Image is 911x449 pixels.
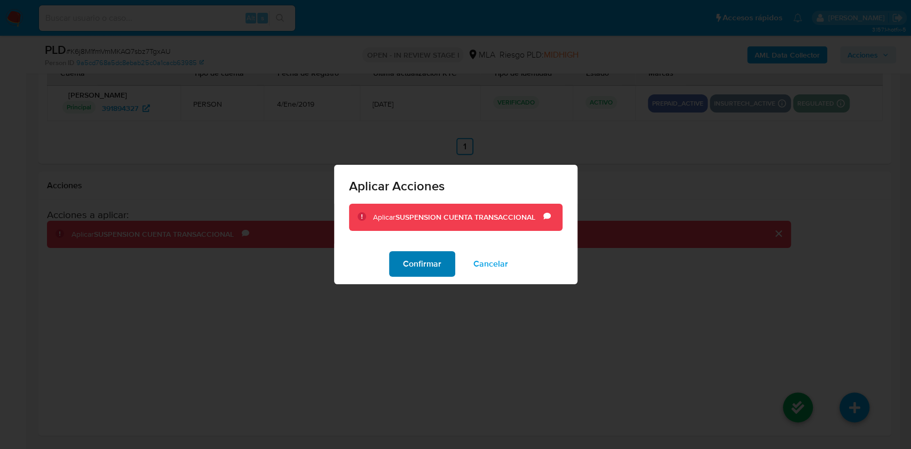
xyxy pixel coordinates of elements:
[373,212,543,223] div: Aplicar
[460,251,522,277] button: Cancelar
[403,252,441,276] span: Confirmar
[395,212,535,222] b: SUSPENSION CUENTA TRANSACCIONAL
[473,252,508,276] span: Cancelar
[389,251,455,277] button: Confirmar
[349,180,563,193] span: Aplicar Acciones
